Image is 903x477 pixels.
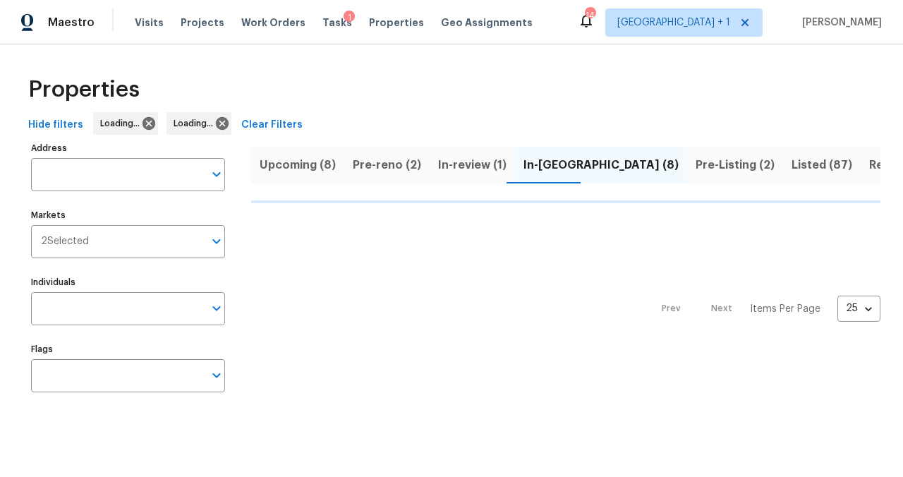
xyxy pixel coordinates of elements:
[41,236,89,248] span: 2 Selected
[344,11,355,25] div: 1
[28,83,140,97] span: Properties
[353,155,421,175] span: Pre-reno (2)
[438,155,507,175] span: In-review (1)
[93,112,158,135] div: Loading...
[181,16,224,30] span: Projects
[523,155,679,175] span: In-[GEOGRAPHIC_DATA] (8)
[135,16,164,30] span: Visits
[585,8,595,23] div: 14
[31,345,225,354] label: Flags
[166,112,231,135] div: Loading...
[23,112,89,138] button: Hide filters
[28,116,83,134] span: Hide filters
[31,278,225,286] label: Individuals
[48,16,95,30] span: Maestro
[207,231,226,251] button: Open
[792,155,852,175] span: Listed (87)
[750,302,820,316] p: Items Per Page
[369,16,424,30] span: Properties
[31,144,225,152] label: Address
[236,112,308,138] button: Clear Filters
[241,116,303,134] span: Clear Filters
[696,155,775,175] span: Pre-Listing (2)
[617,16,730,30] span: [GEOGRAPHIC_DATA] + 1
[174,116,219,131] span: Loading...
[322,18,352,28] span: Tasks
[207,366,226,385] button: Open
[441,16,533,30] span: Geo Assignments
[796,16,882,30] span: [PERSON_NAME]
[207,298,226,318] button: Open
[241,16,305,30] span: Work Orders
[207,164,226,184] button: Open
[837,290,880,327] div: 25
[260,155,336,175] span: Upcoming (8)
[31,211,225,219] label: Markets
[648,212,880,406] nav: Pagination Navigation
[100,116,145,131] span: Loading...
